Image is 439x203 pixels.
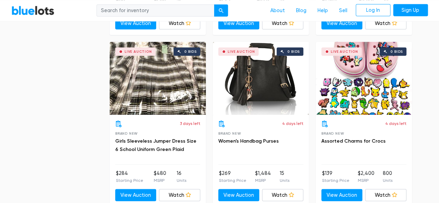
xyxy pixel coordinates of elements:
a: Blog [290,4,312,17]
a: Watch [365,17,406,30]
li: $480 [154,170,166,184]
p: Units [383,177,392,184]
li: $284 [116,170,143,184]
a: Live Auction 0 bids [316,42,412,115]
p: Units [177,177,186,184]
a: Watch [262,17,303,30]
p: Starting Price [322,177,349,184]
div: Live Auction [125,50,152,53]
p: Units [280,177,289,184]
li: 15 [280,170,289,184]
div: 0 bids [390,50,403,53]
a: Watch [365,189,406,202]
div: 0 bids [184,50,197,53]
a: Girls Sleeveless Jumper Dress Size 6 School Uniform Green Plaid [115,138,196,152]
a: View Auction [321,17,363,30]
span: Brand New [115,132,138,135]
span: Brand New [321,132,344,135]
a: About [265,4,290,17]
a: Log In [356,4,390,16]
p: 4 days left [282,120,303,127]
li: $139 [322,170,349,184]
p: MSRP [255,177,271,184]
li: 16 [177,170,186,184]
li: 800 [383,170,392,184]
p: 4 days left [385,120,406,127]
li: $2,400 [358,170,374,184]
p: Starting Price [219,177,246,184]
p: MSRP [154,177,166,184]
div: Live Auction [228,50,255,53]
a: Watch [262,189,303,202]
div: 0 bids [287,50,300,53]
li: $1,484 [255,170,271,184]
p: MSRP [358,177,374,184]
a: Women's Handbag Purses [218,138,279,144]
div: Live Auction [331,50,358,53]
a: View Auction [321,189,363,202]
a: View Auction [218,189,260,202]
a: Sell [334,4,353,17]
a: Watch [159,189,200,202]
a: Help [312,4,334,17]
span: Brand New [218,132,241,135]
a: Watch [159,17,200,30]
a: Assorted Charms for Crocs [321,138,386,144]
a: Live Auction 0 bids [110,42,206,115]
p: 3 days left [180,120,200,127]
a: Sign Up [393,4,428,16]
a: BlueLots [11,5,54,15]
a: View Auction [115,17,157,30]
a: View Auction [115,189,157,202]
a: View Auction [218,17,260,30]
p: Starting Price [116,177,143,184]
a: Live Auction 0 bids [213,42,309,115]
input: Search for inventory [96,4,214,17]
li: $269 [219,170,246,184]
